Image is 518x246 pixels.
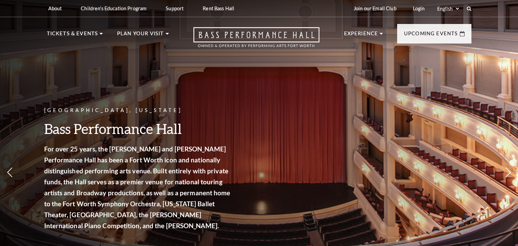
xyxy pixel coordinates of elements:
[47,29,98,42] p: Tickets & Events
[203,5,234,11] p: Rent Bass Hall
[44,120,232,137] h3: Bass Performance Hall
[344,29,378,42] p: Experience
[81,5,147,11] p: Children's Education Program
[117,29,164,42] p: Plan Your Visit
[166,5,184,11] p: Support
[48,5,62,11] p: About
[436,5,460,12] select: Select:
[404,29,458,42] p: Upcoming Events
[44,145,230,230] strong: For over 25 years, the [PERSON_NAME] and [PERSON_NAME] Performance Hall has been a Fort Worth ico...
[44,106,232,115] p: [GEOGRAPHIC_DATA], [US_STATE]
